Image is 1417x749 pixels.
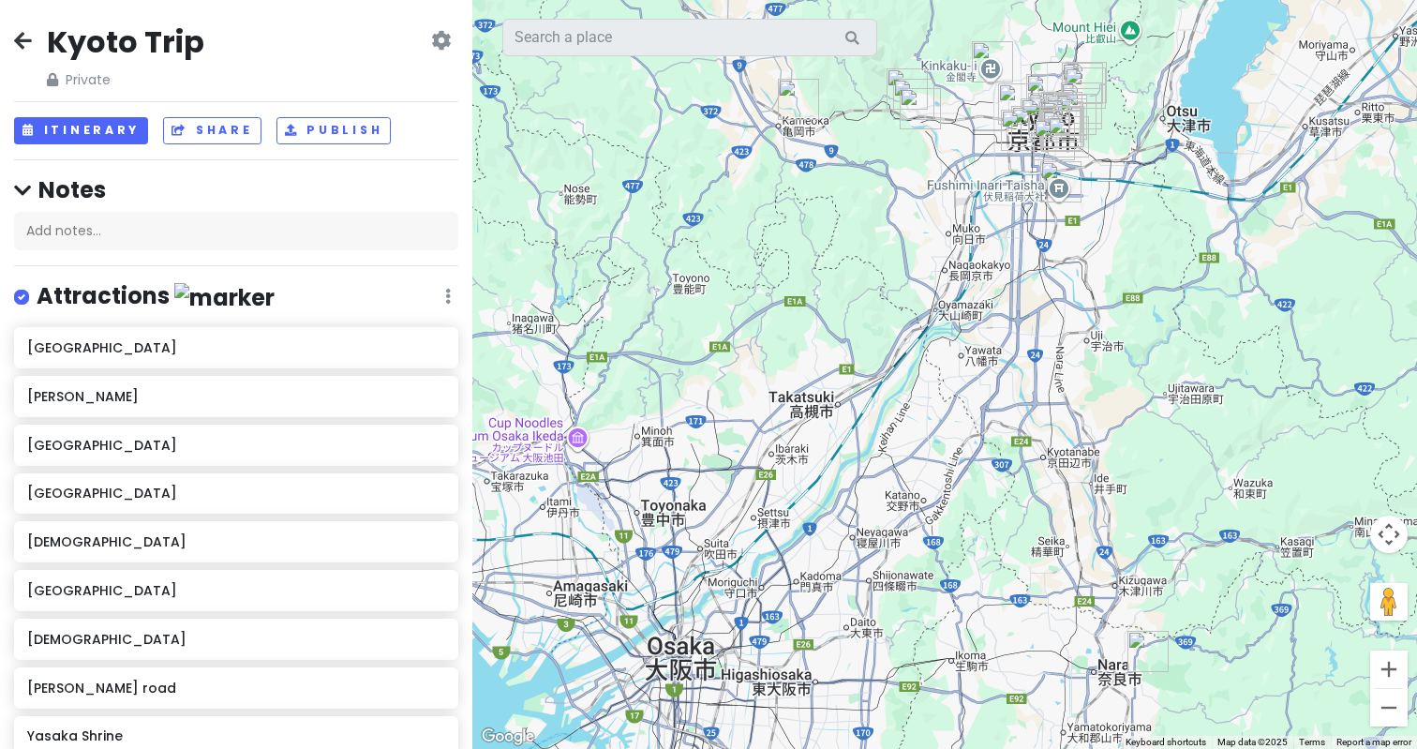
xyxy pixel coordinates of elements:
div: Higashiyama Jisho-ji [1066,62,1107,103]
div: Hotel Resol Kyoto Shijo Muromachi [1011,106,1052,147]
h6: Yasaka Shrine [27,727,444,744]
button: Itinerary [14,117,148,144]
div: Keage Sta. [1055,94,1096,135]
div: Arashiyama Monkey Park Iwatayama [900,88,941,129]
div: Giōji Temple [887,68,928,110]
a: Click to see this area on Google Maps [477,725,539,749]
div: Shōrenin Temple [1046,95,1087,136]
input: Search a place [502,19,877,56]
div: Yasaka Shrine [1039,101,1081,142]
img: marker [174,283,275,312]
div: Fushimi Inari Taisha [1040,161,1081,202]
div: Tetsugaku No Michi [1062,63,1103,104]
span: Private [47,69,204,90]
button: Map camera controls [1370,516,1408,553]
div: Eikandō Temple [1061,82,1102,124]
div: Maruyama Park [1042,101,1083,142]
div: Arashiyama Bamboo Forest [893,79,934,120]
div: Add notes... [14,212,458,251]
button: Publish [276,117,392,144]
h4: Notes [14,175,458,204]
button: Drag Pegman onto the map to open Street View [1370,583,1408,621]
div: Kinkaku-ji [972,41,1013,82]
img: Google [477,725,539,749]
h6: [GEOGRAPHIC_DATA] [27,582,444,599]
button: Zoom in [1370,651,1408,688]
button: Keyboard shortcuts [1126,736,1206,749]
h6: [DEMOGRAPHIC_DATA] [27,631,444,648]
a: Report a map error [1336,737,1411,747]
a: Terms (opens in new tab) [1299,737,1325,747]
h6: [GEOGRAPHIC_DATA] [27,485,444,502]
div: glänta Kyoto Sanjo Kawaramachi [1028,93,1069,134]
div: Kodaiji Temple [1043,106,1084,147]
div: Nishiki Market [1021,98,1062,140]
button: Share [163,117,261,144]
h2: Kyoto Trip [47,22,204,62]
div: Chionin Temple [1046,98,1087,140]
div: Ninen Zaka Path & Sannen-Zaka Path [1042,111,1083,152]
h6: [GEOGRAPHIC_DATA] [27,339,444,356]
div: Higashiyama Ward [1034,119,1075,160]
div: Kiyomizu-dera [1048,116,1089,157]
div: Nara Park [1127,631,1169,672]
div: Hōkan-ji Temple (Yasaka Pagoda) [1040,110,1081,151]
div: Hozugawa River Boat Ride (Hozugawa Kudari) [778,79,819,120]
div: Kyoto Imperial Palace U.E.S. [1026,74,1067,115]
div: Higashiyama Station [1041,92,1082,133]
h6: [PERSON_NAME] road [27,680,444,697]
div: Pontocho Park [1029,97,1070,138]
div: Hōnenin Temple [1065,67,1106,109]
h4: Attractions [37,281,275,312]
button: Zoom out [1370,689,1408,727]
h6: [DEMOGRAPHIC_DATA] [27,533,444,550]
div: Maruki Bakery [1001,110,1042,151]
div: Ishibe kōji road [1040,107,1081,148]
div: Nanzen-ji [1061,88,1102,129]
h6: [PERSON_NAME] [27,388,444,405]
h6: [GEOGRAPHIC_DATA] [27,437,444,454]
span: Map data ©2025 [1217,737,1288,747]
div: Nijō Castle [998,83,1039,125]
